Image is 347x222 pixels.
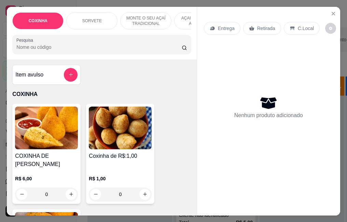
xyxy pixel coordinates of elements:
[126,15,166,26] p: MONTE O SEU AÇAÍ TRADICIONAL
[328,8,339,19] button: Close
[180,15,220,26] p: AÇAI PREMIUM OU AÇAI ZERO
[218,25,235,32] p: Entrega
[16,37,36,43] label: Pesquisa
[90,189,101,200] button: decrease-product-quantity
[89,107,152,149] img: product-image
[234,111,303,120] p: Nenhum produto adicionado
[15,152,78,168] h4: COXINHA DE [PERSON_NAME]
[325,23,336,34] button: decrease-product-quantity
[16,44,182,51] input: Pesquisa
[139,189,150,200] button: increase-product-quantity
[15,71,43,79] h4: Item avulso
[12,90,191,98] p: COXINHA
[15,107,78,149] img: product-image
[257,25,275,32] p: Retirada
[64,68,78,82] button: add-separate-item
[15,175,78,182] p: R$ 6,00
[82,18,102,24] p: SORVETE
[29,18,47,24] p: COXINHA
[298,25,314,32] p: C.Local
[89,175,152,182] p: R$ 1,00
[89,152,152,160] h4: Coxinha de R$:1,00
